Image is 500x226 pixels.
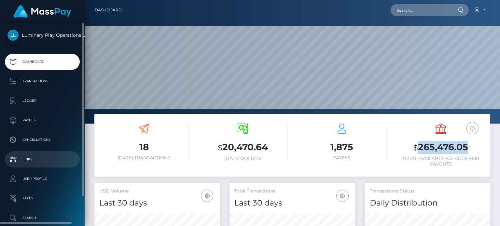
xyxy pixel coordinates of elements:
[5,112,80,128] a: Payees
[5,54,80,70] a: Dashboard
[5,132,80,148] a: Cancellations
[198,141,287,154] h3: 20,470.64
[7,154,77,164] p: Links
[5,190,80,206] a: Taxes
[7,96,77,106] p: Ledger
[370,188,485,194] h5: Transactions Status
[7,135,77,145] p: Cancellations
[5,32,80,38] span: Luminary Play Operations Limited
[13,5,71,18] img: MassPay Logo
[99,155,188,161] h6: [DATE] Transactions
[5,151,80,167] a: Links
[7,174,77,184] p: User Profile
[7,76,77,86] p: Transactions
[413,143,418,152] small: $
[5,210,80,226] a: Search
[234,197,350,209] h4: Last 30 days
[99,141,188,153] h3: 18
[7,115,77,125] p: Payees
[391,4,452,16] input: Search...
[95,3,122,17] a: Dashboard
[7,30,19,41] img: Luminary Play Operations Limited
[7,57,77,67] p: Dashboard
[370,197,485,209] h4: Daily Distribution
[297,141,386,153] h3: 1,875
[297,155,386,161] h6: Payees
[396,156,485,167] h6: Total Available Balance for Payouts
[218,143,222,152] small: $
[7,213,77,223] p: Search
[5,171,80,187] a: User Profile
[5,93,80,109] a: Ledger
[234,188,350,194] h5: Total Transactions
[7,193,77,203] p: Taxes
[5,73,80,89] a: Transactions
[396,141,485,154] h3: 265,476.05
[99,188,215,194] h5: USD Volume
[99,197,215,209] h4: Last 30 days
[198,156,287,161] h6: [DATE] Volume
